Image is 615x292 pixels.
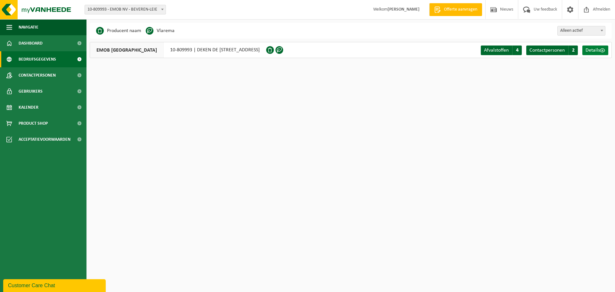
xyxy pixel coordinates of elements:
[429,3,482,16] a: Offerte aanvragen
[19,131,70,147] span: Acceptatievoorwaarden
[90,42,164,58] span: EMOB [GEOGRAPHIC_DATA]
[582,46,608,55] a: Details
[442,6,479,13] span: Offerte aanvragen
[19,99,38,115] span: Kalender
[526,46,578,55] a: Contactpersonen 2
[481,46,522,55] a: Afvalstoffen 4
[529,48,565,53] span: Contactpersonen
[19,67,56,83] span: Contactpersonen
[388,7,420,12] strong: [PERSON_NAME]
[96,26,141,36] li: Producent naam
[557,26,605,36] span: Alleen actief
[19,51,56,67] span: Bedrijfsgegevens
[19,115,48,131] span: Product Shop
[568,46,578,55] span: 2
[512,46,522,55] span: 4
[146,26,175,36] li: Vlarema
[3,278,107,292] iframe: chat widget
[586,48,600,53] span: Details
[85,5,166,14] span: 10-809993 - EMOB NV - BEVEREN-LEIE
[558,26,605,35] span: Alleen actief
[19,35,43,51] span: Dashboard
[19,19,38,35] span: Navigatie
[484,48,509,53] span: Afvalstoffen
[85,5,166,14] span: 10-809993 - EMOB NV - BEVEREN-LEIE
[90,42,266,58] div: 10-809993 | DEKEN DE [STREET_ADDRESS]
[19,83,43,99] span: Gebruikers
